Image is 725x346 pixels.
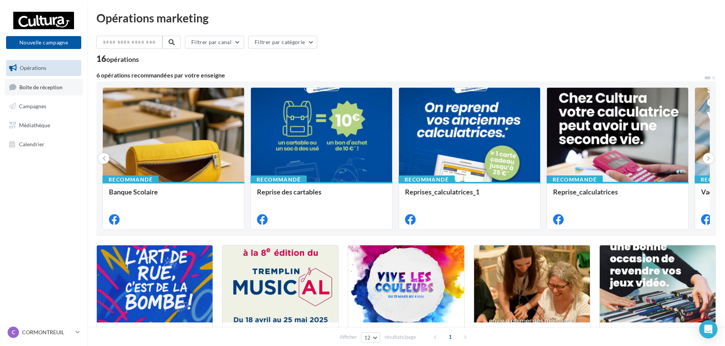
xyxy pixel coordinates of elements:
[547,175,603,184] div: Recommandé
[553,188,618,196] span: Reprise_calculatrices
[96,55,139,63] div: 16
[19,84,63,90] span: Boîte de réception
[12,329,15,336] span: C
[19,122,50,128] span: Médiathèque
[340,333,357,341] span: Afficher
[251,175,307,184] div: Recommandé
[19,103,46,109] span: Campagnes
[109,188,158,196] span: Banque Scolaire
[385,333,416,341] span: résultats/page
[444,331,456,343] span: 1
[364,335,371,341] span: 12
[6,325,81,340] a: C CORMONTREUIL
[5,136,83,152] a: Calendrier
[399,175,455,184] div: Recommandé
[19,141,44,147] span: Calendrier
[22,329,72,336] p: CORMONTREUIL
[96,12,716,24] div: Opérations marketing
[185,36,244,49] button: Filtrer par canal
[248,36,317,49] button: Filtrer par catégorie
[96,72,704,78] div: 6 opérations recommandées par votre enseigne
[20,65,46,71] span: Opérations
[106,56,139,63] div: opérations
[102,175,159,184] div: Recommandé
[361,332,380,343] button: 12
[5,60,83,76] a: Opérations
[257,188,322,196] span: Reprise des cartables
[699,320,717,338] div: Open Intercom Messenger
[405,188,479,196] span: Reprises_calculatrices_1
[5,117,83,133] a: Médiathèque
[5,98,83,114] a: Campagnes
[6,36,81,49] button: Nouvelle campagne
[5,79,83,95] a: Boîte de réception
